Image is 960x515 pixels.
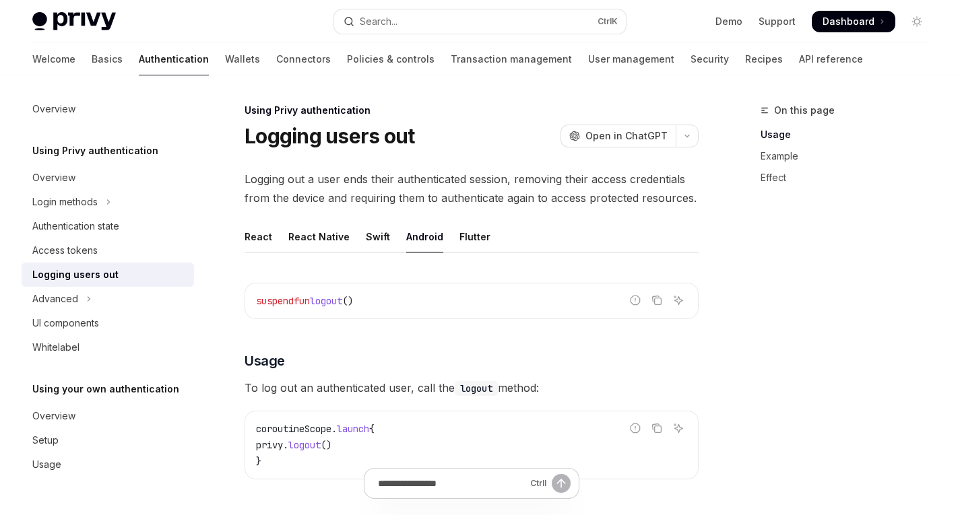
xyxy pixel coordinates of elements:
div: Overview [32,101,75,117]
div: Setup [32,432,59,448]
button: Toggle Login methods section [22,190,194,214]
a: Welcome [32,43,75,75]
a: Transaction management [451,43,572,75]
a: Connectors [276,43,331,75]
button: Report incorrect code [627,291,644,309]
div: Advanced [32,291,78,307]
a: Example [761,145,938,167]
span: To log out an authenticated user, call the method: [245,378,699,397]
button: Ask AI [670,291,687,309]
a: Effect [761,167,938,188]
div: Flutter [459,221,490,252]
div: React [245,221,272,252]
button: Open in ChatGPT [561,125,676,147]
div: Whitelabel [32,339,79,355]
button: Report incorrect code [627,419,644,437]
span: fun [294,295,310,307]
h1: Logging users out [245,124,414,148]
span: suspend [256,295,294,307]
div: UI components [32,315,99,331]
span: Open in ChatGPT [585,129,668,143]
span: Ctrl K [598,16,618,27]
span: launch [337,423,369,435]
button: Toggle Advanced section [22,287,194,311]
a: Usage [22,452,194,477]
div: Android [406,221,443,252]
a: Access tokens [22,238,194,263]
div: Swift [366,221,390,252]
div: Overview [32,170,75,186]
a: Overview [22,404,194,428]
a: Basics [92,43,123,75]
span: On this page [774,102,835,118]
img: light logo [32,12,116,31]
div: Logging users out [32,267,119,283]
a: Overview [22,166,194,190]
a: Recipes [745,43,783,75]
a: API reference [799,43,863,75]
span: { [369,423,375,435]
a: Whitelabel [22,335,194,359]
a: Usage [761,124,938,145]
a: User management [588,43,674,75]
span: privy. [256,439,288,451]
a: Demo [715,15,742,28]
button: Copy the contents from the code block [648,291,666,309]
a: Policies & controls [347,43,435,75]
span: coroutineScope. [256,423,337,435]
div: Authentication state [32,218,119,234]
a: Support [759,15,796,28]
span: Dashboard [823,15,874,28]
a: Logging users out [22,263,194,287]
span: () [342,295,353,307]
div: Access tokens [32,242,98,259]
span: Logging out a user ends their authenticated session, removing their access credentials from the d... [245,170,699,207]
span: logout [310,295,342,307]
button: Ask AI [670,419,687,437]
div: Usage [32,456,61,473]
div: Using Privy authentication [245,104,699,117]
span: logout [288,439,321,451]
div: Overview [32,408,75,424]
span: () [321,439,331,451]
a: Security [691,43,729,75]
div: Login methods [32,194,98,210]
a: Dashboard [812,11,895,32]
a: Setup [22,428,194,452]
div: Search... [360,13,397,30]
button: Send message [552,474,571,493]
a: Overview [22,97,194,121]
span: } [256,455,261,467]
button: Toggle dark mode [906,11,928,32]
code: logout [455,381,498,396]
a: Wallets [225,43,260,75]
a: Authentication [139,43,209,75]
h5: Using Privy authentication [32,143,158,159]
h5: Using your own authentication [32,381,179,397]
a: UI components [22,311,194,335]
span: Usage [245,351,285,370]
button: Copy the contents from the code block [648,419,666,437]
div: React Native [288,221,350,252]
a: Authentication state [22,214,194,238]
input: Ask a question... [378,469,525,498]
button: Open search [334,9,625,34]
